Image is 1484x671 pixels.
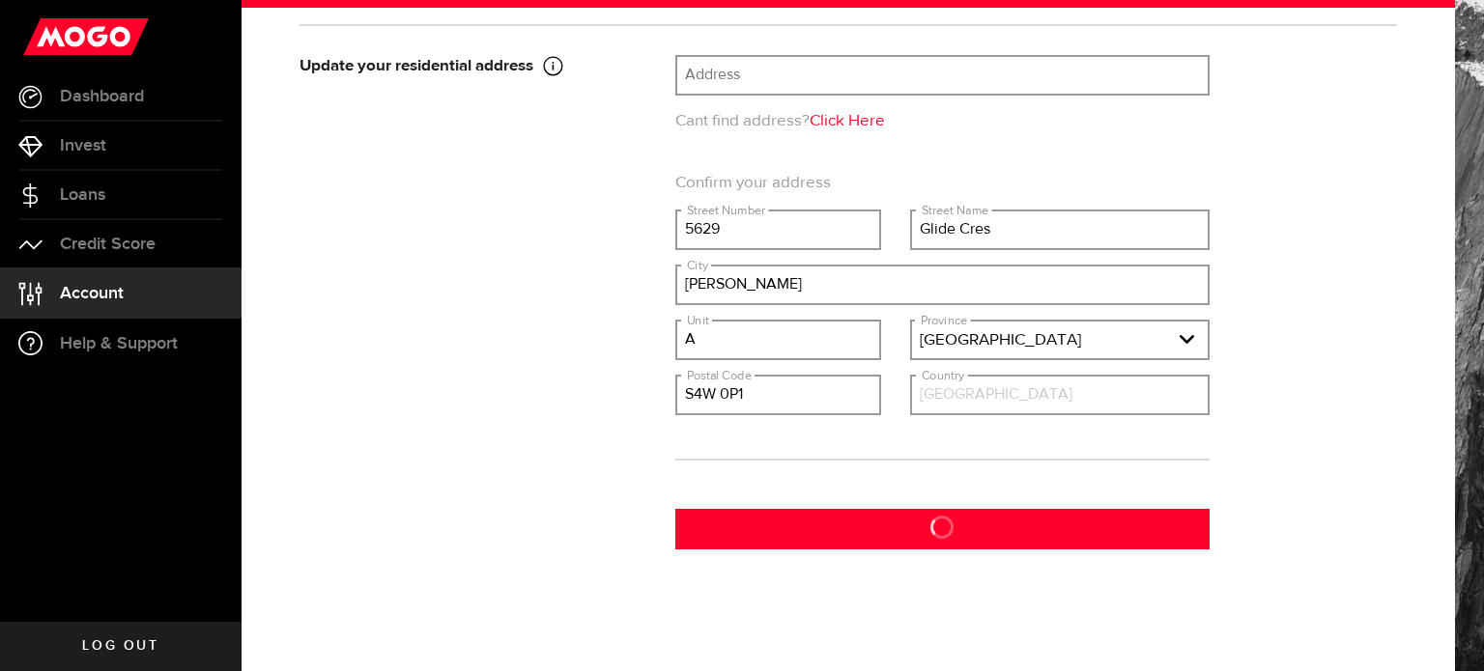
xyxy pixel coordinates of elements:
div: Update your residential address [300,55,646,78]
label: Unit [681,307,712,331]
label: Street Name [916,197,991,221]
input: Suite (Optional) [677,322,879,358]
label: Postal Code [681,362,755,386]
input: Country [912,377,1208,413]
span: Dashboard [60,88,144,105]
input: Postal Code [677,377,879,413]
a: expand select [912,322,1208,358]
span: Cant find address? [675,113,885,129]
span: Credit Score [60,236,156,253]
input: City [677,266,1208,303]
input: Street Number [677,211,879,248]
span: Account [60,285,124,302]
span: Log out [82,639,158,653]
label: Street Number [681,197,768,221]
label: City [681,252,711,276]
span: Invest [60,137,106,154]
a: Click Here [810,113,885,129]
span: Confirm your address [661,172,1224,195]
input: Street Name [912,211,1208,248]
span: Help & Support [60,335,178,352]
input: Address [677,57,1208,94]
label: Country [916,362,968,386]
label: Province [915,307,971,331]
span: Loans [60,186,105,204]
button: Open LiveChat chat widget [15,8,73,66]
